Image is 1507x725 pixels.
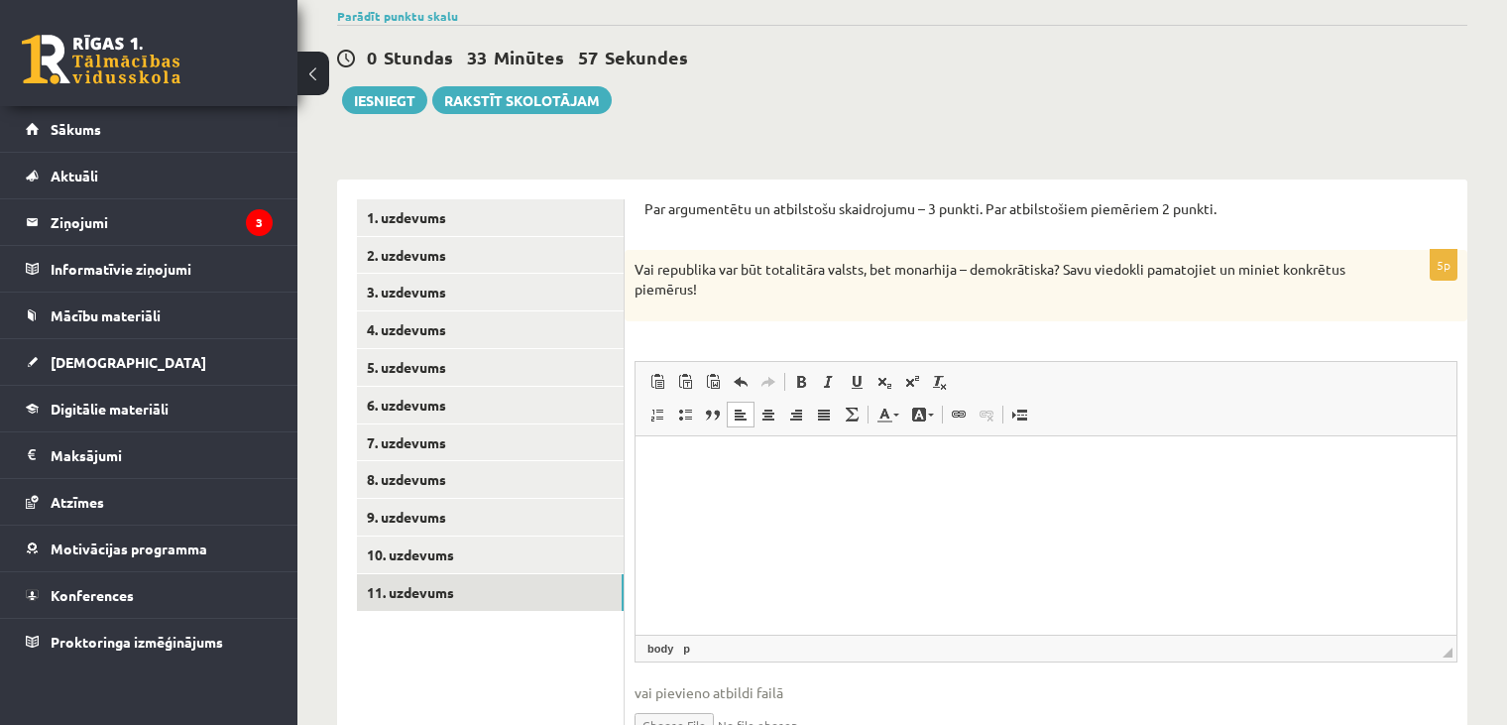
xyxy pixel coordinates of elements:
[643,369,671,395] a: Вставить (Ctrl+V)
[26,619,273,665] a: Proktoringa izmēģinājums
[357,424,624,461] a: 7. uzdevums
[22,35,180,84] a: Rīgas 1. Tālmācības vidusskola
[494,46,564,68] span: Minūtes
[838,402,866,427] a: Математика
[973,402,1000,427] a: Убрать ссылку
[1443,648,1452,658] span: Перетащите для изменения размера
[246,209,273,236] i: 3
[51,432,273,478] legend: Maksājumi
[357,274,624,310] a: 3. uzdevums
[357,461,624,498] a: 8. uzdevums
[51,199,273,245] legend: Ziņojumi
[357,311,624,348] a: 4. uzdevums
[636,436,1456,635] iframe: Визуальный текстовый редактор, wiswyg-editor-user-answer-47025014295040
[367,46,377,68] span: 0
[671,369,699,395] a: Вставить только текст (Ctrl+Shift+V)
[843,369,870,395] a: Подчеркнутый (Ctrl+U)
[782,402,810,427] a: По правому краю
[51,493,104,511] span: Atzīmes
[905,402,940,427] a: Цвет фона
[810,402,838,427] a: По ширине
[26,572,273,618] a: Konferences
[26,432,273,478] a: Maksājumi
[51,540,207,557] span: Motivācijas programma
[1005,402,1033,427] a: Вставить разрыв страницы для печати
[51,120,101,138] span: Sākums
[870,402,905,427] a: Цвет текста
[644,199,1448,219] p: Par argumentētu un atbilstošu skaidrojumu – 3 punkti. Par atbilstošiem piemēriem 2 punkti.
[26,106,273,152] a: Sākums
[605,46,688,68] span: Sekundes
[699,402,727,427] a: Цитата
[699,369,727,395] a: Вставить из Word
[357,199,624,236] a: 1. uzdevums
[337,8,458,24] a: Parādīt punktu skalu
[51,633,223,651] span: Proktoringa izmēģinājums
[727,369,754,395] a: Отменить (Ctrl+Z)
[51,400,169,418] span: Digitālie materiāli
[727,402,754,427] a: По левому краю
[1430,249,1457,281] p: 5p
[926,369,954,395] a: Убрать форматирование
[357,499,624,536] a: 9. uzdevums
[26,153,273,198] a: Aktuāli
[635,260,1358,299] p: Vai republika var būt totalitāra valsts, bet monarhija – demokrātiska? Savu viedokli pamatojiet u...
[357,537,624,573] a: 10. uzdevums
[679,640,694,658] a: Элемент p
[51,306,161,324] span: Mācību materiāli
[754,369,782,395] a: Повторить (Ctrl+Y)
[51,167,98,184] span: Aktuāli
[26,339,273,385] a: [DEMOGRAPHIC_DATA]
[578,46,598,68] span: 57
[870,369,898,395] a: Подстрочный индекс
[467,46,487,68] span: 33
[945,402,973,427] a: Вставить/Редактировать ссылку (Ctrl+K)
[357,349,624,386] a: 5. uzdevums
[898,369,926,395] a: Надстрочный индекс
[26,293,273,338] a: Mācību materiāli
[643,640,677,658] a: Элемент body
[51,353,206,371] span: [DEMOGRAPHIC_DATA]
[26,526,273,571] a: Motivācijas programma
[432,86,612,114] a: Rakstīt skolotājam
[51,246,273,292] legend: Informatīvie ziņojumi
[643,402,671,427] a: Вставить / удалить нумерованный список
[26,199,273,245] a: Ziņojumi3
[754,402,782,427] a: По центру
[357,237,624,274] a: 2. uzdevums
[357,387,624,423] a: 6. uzdevums
[26,386,273,431] a: Digitālie materiāli
[787,369,815,395] a: Полужирный (Ctrl+B)
[51,586,134,604] span: Konferences
[342,86,427,114] button: Iesniegt
[357,574,624,611] a: 11. uzdevums
[671,402,699,427] a: Вставить / удалить маркированный список
[815,369,843,395] a: Курсив (Ctrl+I)
[26,479,273,525] a: Atzīmes
[384,46,453,68] span: Stundas
[26,246,273,292] a: Informatīvie ziņojumi
[635,682,1457,703] span: vai pievieno atbildi failā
